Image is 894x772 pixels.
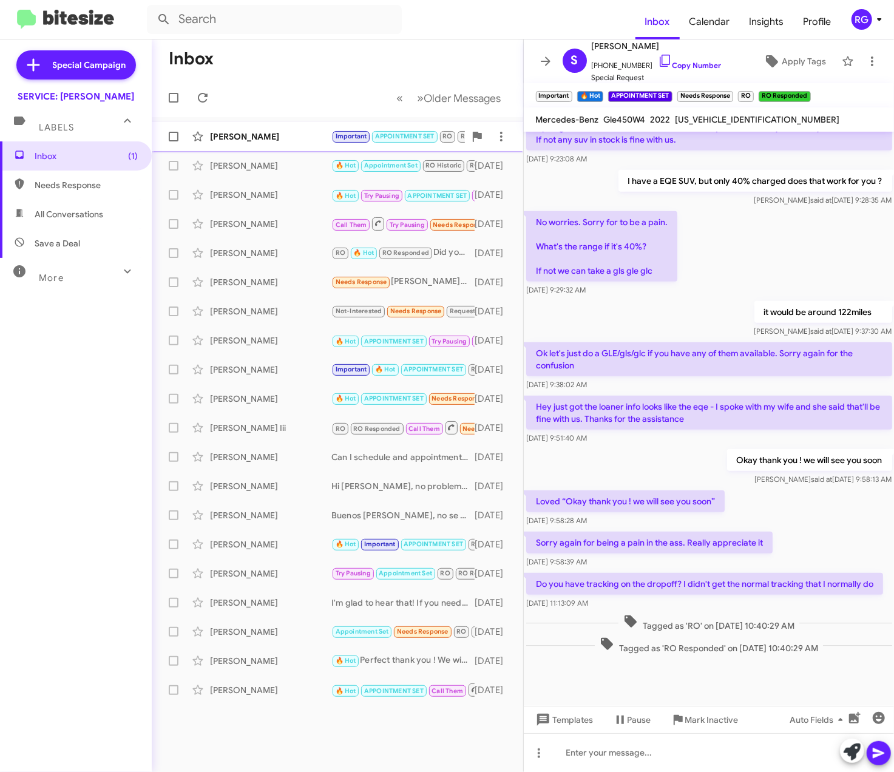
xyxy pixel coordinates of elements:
span: Important [336,365,367,373]
p: Do you have tracking on the dropoff? I didn't get the normal tracking that I normally do [526,573,883,595]
div: We’re offering limited-time specials through the end of the month:Oil Change $159.95 (Reg. $290)T... [331,537,475,551]
span: [DATE] 9:23:08 AM [526,154,587,163]
button: Apply Tags [752,50,836,72]
span: Appointment Set [336,628,389,635]
span: Try Pausing [364,192,399,200]
span: [DATE] 9:29:32 AM [526,285,586,294]
span: Older Messages [424,92,501,105]
span: Not-Interested [336,307,382,315]
span: 🔥 Hot [336,192,356,200]
span: Requested Advisor Assist [450,307,530,315]
div: [DATE] [475,422,513,434]
span: RO Responded [353,425,400,433]
div: [PERSON_NAME] [210,684,331,696]
span: [DATE] 11:13:09 AM [526,598,588,608]
div: Honestly no it's always something that needs to be done I was going to see if it can be traded in [331,187,475,202]
span: [PHONE_NUMBER] [592,53,722,72]
span: RO [441,569,450,577]
small: RO [738,91,754,102]
span: 🔥 Hot [375,365,396,373]
p: I have a EQE SUV, but only 40% charged does that work for you ? [618,170,892,192]
span: Needs Response [433,221,484,229]
span: Auto Fields [790,709,848,731]
div: [PERSON_NAME] [210,509,331,521]
span: « [397,90,404,106]
button: RG [841,9,881,30]
small: Needs Response [677,91,733,102]
span: Mercedes-Benz [536,114,599,125]
input: Search [147,5,402,34]
span: RO Historic [472,540,507,548]
div: [PERSON_NAME] -- on a scale of 1 to 10 my experience has been a ZERO. Please talk to Nic. My sati... [331,275,475,289]
div: [PERSON_NAME] [210,597,331,609]
span: Try Pausing [432,337,467,345]
span: [DATE] 9:58:28 AM [526,516,587,525]
p: Ok let's just do a GLE/gls/glc if you have any of them available. Sorry again for the confusion [526,342,892,376]
div: Hi [PERSON_NAME], sorry for the delay I was checking in with your advisor [PERSON_NAME]. Parts go... [331,566,475,580]
div: The service rep was excellent, the quality repairs are unchanged from last year. More broken than... [331,129,465,143]
div: I'm glad to hear that! If you need to schedule future maintenance or repairs for your vehicle, fe... [331,597,475,609]
span: APPOINTMENT SET [364,394,424,402]
span: Needs Response [462,425,514,433]
div: [PERSON_NAME] [210,130,331,143]
small: RO Responded [759,91,810,102]
div: [DATE] [475,451,513,463]
span: APPOINTMENT SET [404,365,463,373]
a: Profile [794,4,841,39]
div: [PERSON_NAME] [210,538,331,550]
div: [PERSON_NAME] [210,567,331,580]
span: RO Historic [472,365,507,373]
span: said at [810,195,831,205]
span: Gle450W4 [604,114,646,125]
span: Tagged as 'RO' on [DATE] 10:40:29 AM [618,614,799,632]
span: 🔥 Hot [336,161,356,169]
span: 2022 [651,114,671,125]
span: [DATE] 9:58:39 AM [526,557,587,566]
span: Important [364,540,396,548]
button: Next [410,86,509,110]
span: 🔥 Hot [336,540,356,548]
div: [DATE] [475,626,513,638]
button: Pause [603,709,661,731]
div: [PERSON_NAME] Iii [210,422,331,434]
div: [DATE] [475,567,513,580]
div: I understand. Let me know if you change your mind or if there's anything else I can assist you wi... [331,362,475,376]
span: Needs Response [397,628,449,635]
div: [PERSON_NAME] [210,364,331,376]
div: Perfect thank you ! We will call/text you when on our way [331,654,475,668]
a: Calendar [680,4,740,39]
span: Insights [740,4,794,39]
span: 🔥 Hot [336,394,356,402]
div: [PERSON_NAME] [210,451,331,463]
span: Needs Response [432,394,483,402]
span: Apply Tags [782,50,826,72]
small: APPOINTMENT SET [608,91,672,102]
div: Hello, [PERSON_NAME]. I was dissatisfied with the service. 1. The code for the problem that was f... [331,304,475,318]
span: Important [336,132,367,140]
span: 🔥 Hot [336,687,356,695]
div: Buenos [PERSON_NAME], no se preocupe. Entiendo perfectamente, gracias por avisar. Cuando tenga un... [331,509,475,521]
nav: Page navigation example [390,86,509,110]
span: [PERSON_NAME] [592,39,722,53]
span: All Conversations [35,208,103,220]
div: [PERSON_NAME], my tire light is on however the tire pressure is correct. Can I turn it off? [331,391,475,405]
div: Inbound Call [331,333,475,348]
button: Auto Fields [780,709,858,731]
span: RO Responded [458,569,505,577]
div: [DATE] [475,655,513,667]
span: Try Pausing [336,569,371,577]
span: Save a Deal [35,237,80,249]
span: (1) [128,150,138,162]
div: [PERSON_NAME] [210,276,331,288]
span: APPOINTMENT SET [364,337,424,345]
span: RO [336,249,345,257]
span: RO Responded [461,132,507,140]
span: 🔥 Hot [336,657,356,665]
span: 🔥 Hot [336,337,356,345]
span: 🔥 Hot [353,249,374,257]
div: Hi [PERSON_NAME], no problem at all. When you’re ready, we’ll be here to help with your Mercedes-... [331,480,475,492]
span: Tagged as 'RO Responded' on [DATE] 10:40:29 AM [595,637,823,654]
div: [DATE] [475,305,513,317]
div: [DATE] [475,393,513,405]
